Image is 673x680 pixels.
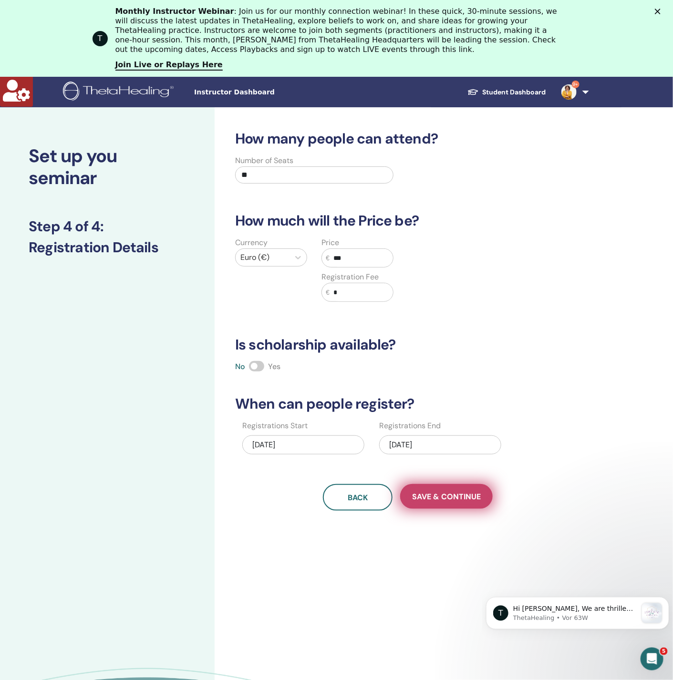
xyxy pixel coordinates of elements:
h2: Set up you seminar [29,145,186,189]
h3: Is scholarship available? [229,336,587,353]
img: default.jpg [561,84,577,100]
span: 5 [660,648,668,655]
b: Monthly Instructor Webinar [115,7,234,16]
span: Save & Continue [412,492,481,502]
label: Price [321,237,339,248]
img: graduation-cap-white.svg [467,88,479,96]
h3: Registration Details [29,239,186,256]
label: Currency [235,237,268,248]
span: 9+ [572,81,580,88]
label: Registrations Start [242,420,308,432]
span: € [326,253,330,263]
span: € [326,288,330,298]
iframe: Intercom live chat [641,648,663,670]
a: Join Live or Replays Here [115,60,223,71]
label: Registrations End [379,420,441,432]
span: Yes [268,361,280,371]
a: Student Dashboard [460,83,554,101]
h3: How many people can attend? [229,130,587,147]
div: : Join us for our monthly connection webinar! In these quick, 30-minute sessions, we will discuss... [115,7,566,54]
span: Back [348,493,368,503]
h3: When can people register? [229,395,587,412]
a: 9+ [554,77,593,107]
div: [DATE] [379,435,501,454]
h3: How much will the Price be? [229,212,587,229]
div: Profile image for ThetaHealing [93,31,108,46]
button: Back [323,484,393,511]
button: Save & Continue [400,484,493,509]
label: Registration Fee [321,271,379,283]
label: Number of Seats [235,155,293,166]
span: No [235,361,245,371]
span: Instructor Dashboard [194,87,337,97]
div: Schließen [655,9,664,14]
div: [DATE] [242,435,364,454]
h3: Step 4 of 4 : [29,218,186,235]
img: logo.png [63,82,177,103]
iframe: Intercom notifications Nachricht [482,578,673,645]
